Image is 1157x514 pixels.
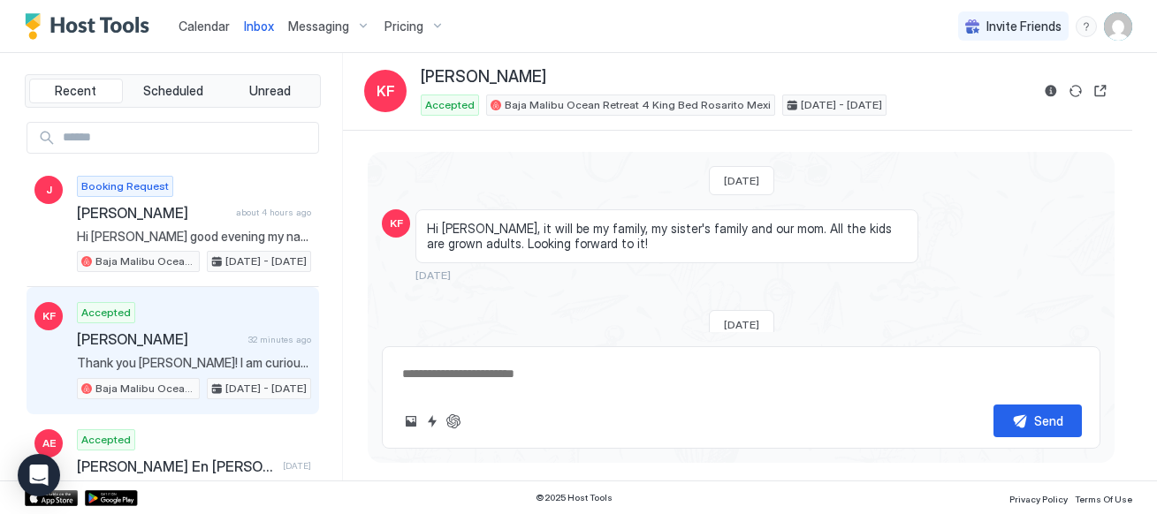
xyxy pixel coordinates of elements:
[384,19,423,34] span: Pricing
[421,67,546,87] span: [PERSON_NAME]
[425,97,475,113] span: Accepted
[400,411,422,432] button: Upload image
[225,253,307,269] span: [DATE] - [DATE]
[1075,488,1132,507] a: Terms Of Use
[288,19,349,34] span: Messaging
[724,174,759,187] span: [DATE]
[536,492,613,503] span: © 2025 Host Tools
[29,79,123,103] button: Recent
[143,83,203,99] span: Scheduled
[85,490,138,506] a: Google Play Store
[225,381,307,397] span: [DATE] - [DATE]
[77,229,311,245] span: Hi [PERSON_NAME] good evening my name is [PERSON_NAME] I’m looking to rent your house for a gathe...
[77,457,276,475] span: [PERSON_NAME] En [PERSON_NAME]
[81,432,131,448] span: Accepted
[505,97,771,113] span: Baja Malibu Ocean Retreat 4 King Bed Rosarito Mexi
[801,97,882,113] span: [DATE] - [DATE]
[81,305,131,321] span: Accepted
[986,19,1062,34] span: Invite Friends
[46,182,52,198] span: J
[25,74,321,108] div: tab-group
[56,123,318,153] input: Input Field
[18,454,60,496] div: Open Intercom Messenger
[1065,80,1086,102] button: Sync reservation
[1075,494,1132,504] span: Terms Of Use
[55,83,96,99] span: Recent
[77,204,229,222] span: [PERSON_NAME]
[25,490,78,506] a: App Store
[77,330,241,348] span: [PERSON_NAME]
[77,355,311,371] span: Thank you [PERSON_NAME]! I am curious about special events that might be happening around Christm...
[1034,412,1063,430] div: Send
[377,80,395,102] span: KF
[95,253,195,269] span: Baja Malibu Ocean Retreat 4 King Bed Rosarito Mexi
[1009,494,1068,504] span: Privacy Policy
[179,19,230,34] span: Calendar
[236,207,311,218] span: about 4 hours ago
[244,19,274,34] span: Inbox
[1040,80,1062,102] button: Reservation information
[1090,80,1111,102] button: Open reservation
[415,268,451,282] span: [DATE]
[427,221,907,252] span: Hi [PERSON_NAME], it will be my family, my sister's family and our mom. All the kids are grown ad...
[25,13,157,40] a: Host Tools Logo
[1076,16,1097,37] div: menu
[42,435,56,451] span: AE
[993,404,1082,437] button: Send
[422,411,443,432] button: Quick reply
[42,308,56,324] span: KF
[1009,488,1068,507] a: Privacy Policy
[126,79,220,103] button: Scheduled
[249,83,291,99] span: Unread
[1104,12,1132,41] div: User profile
[724,318,759,331] span: [DATE]
[223,79,316,103] button: Unread
[244,17,274,35] a: Inbox
[179,17,230,35] a: Calendar
[283,460,311,472] span: [DATE]
[390,215,403,231] span: KF
[95,381,195,397] span: Baja Malibu Ocean Retreat 4 King Bed Rosarito Mexi
[81,178,169,194] span: Booking Request
[248,334,311,345] span: 32 minutes ago
[443,411,464,432] button: ChatGPT Auto Reply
